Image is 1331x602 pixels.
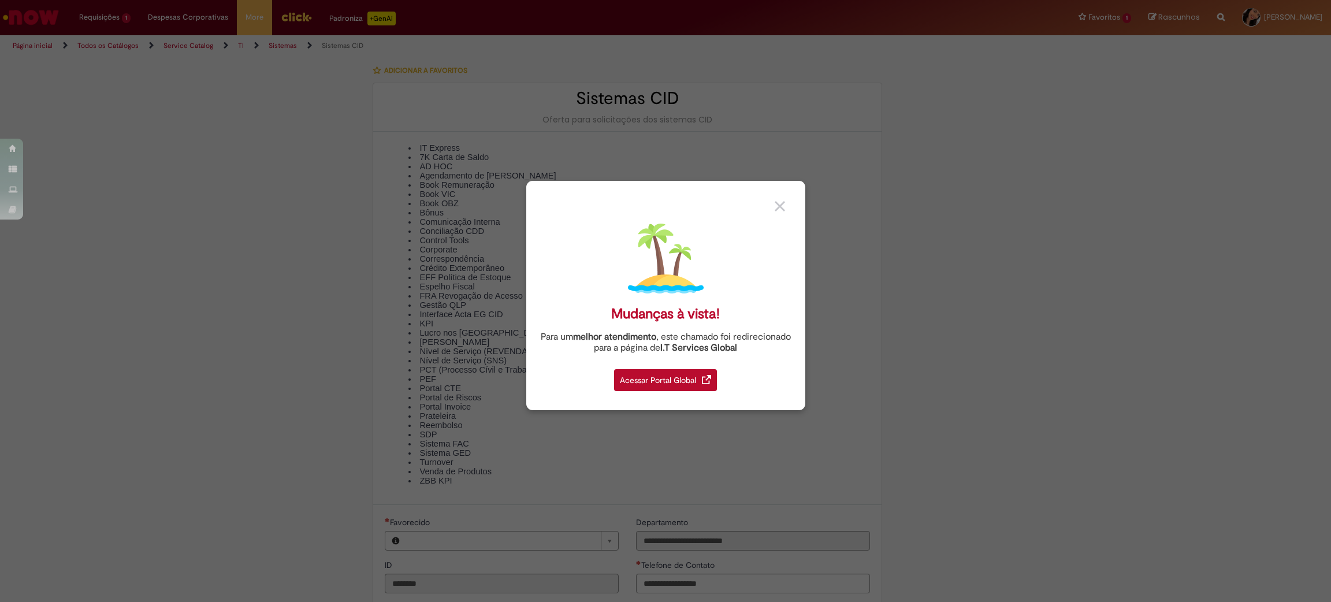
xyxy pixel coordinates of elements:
a: Acessar Portal Global [614,363,717,391]
div: Acessar Portal Global [614,369,717,391]
div: Mudanças à vista! [611,306,720,322]
img: island.png [628,221,704,296]
a: I.T Services Global [660,336,737,354]
img: close_button_grey.png [775,201,785,211]
img: redirect_link.png [702,375,711,384]
strong: melhor atendimento [573,331,656,343]
div: Para um , este chamado foi redirecionado para a página de [535,332,797,354]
